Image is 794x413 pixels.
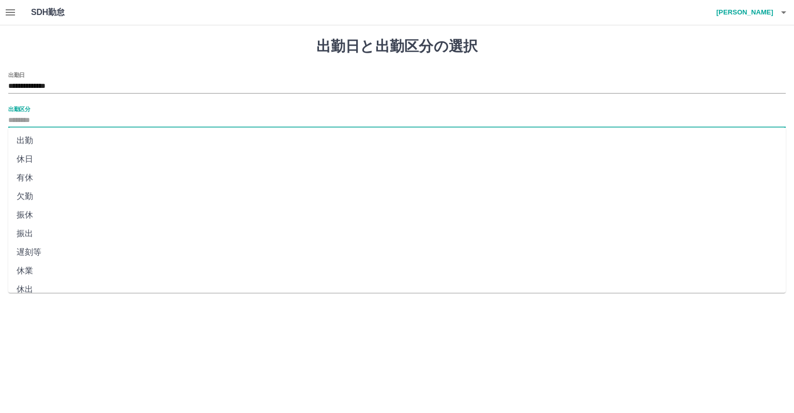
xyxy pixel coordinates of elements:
[8,224,786,243] li: 振出
[8,280,786,299] li: 休出
[8,206,786,224] li: 振休
[8,150,786,169] li: 休日
[8,187,786,206] li: 欠勤
[8,169,786,187] li: 有休
[8,38,786,55] h1: 出勤日と出勤区分の選択
[8,243,786,262] li: 遅刻等
[8,131,786,150] li: 出勤
[8,71,25,79] label: 出勤日
[8,105,30,113] label: 出勤区分
[8,262,786,280] li: 休業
